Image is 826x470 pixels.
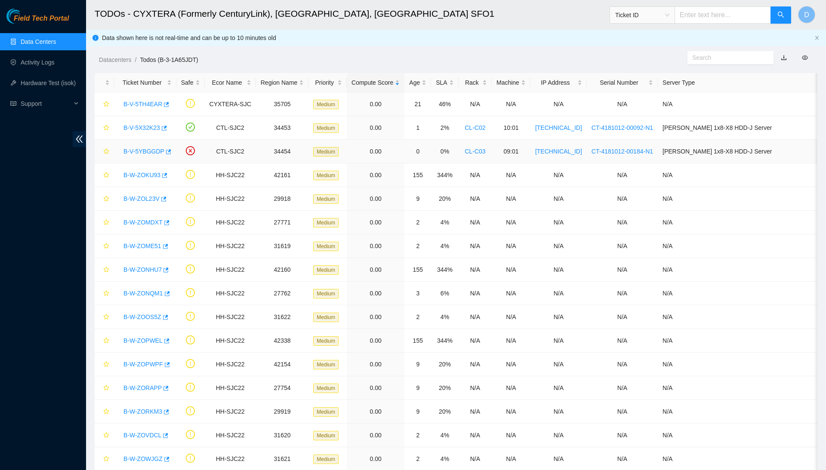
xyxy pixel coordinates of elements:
td: HH-SJC22 [205,282,256,305]
td: 0 [404,140,431,163]
td: N/A [459,305,492,329]
td: N/A [530,92,587,116]
span: exclamation-circle [186,312,195,321]
span: exclamation-circle [186,241,195,250]
button: star [99,452,110,466]
span: star [103,409,109,415]
td: N/A [492,234,530,258]
td: 155 [404,329,431,353]
td: 9 [404,400,431,424]
button: star [99,263,110,276]
span: star [103,101,109,108]
span: star [103,456,109,463]
td: 2 [404,234,431,258]
td: HH-SJC22 [205,329,256,353]
td: N/A [587,234,658,258]
td: 0.00 [347,92,404,116]
td: N/A [587,282,658,305]
td: N/A [459,92,492,116]
td: HH-SJC22 [205,376,256,400]
a: CL-C02 [465,124,485,131]
td: HH-SJC22 [205,187,256,211]
td: N/A [492,424,530,447]
td: 31620 [256,424,309,447]
span: star [103,290,109,297]
a: B-W-ZOL23V [123,195,160,202]
span: star [103,338,109,344]
a: B-W-ZONHU7 [123,266,162,273]
td: 10:01 [492,116,530,140]
button: download [774,51,793,65]
button: star [99,381,110,395]
span: star [103,172,109,179]
span: D [804,9,809,20]
td: CYXTERA-SJC [205,92,256,116]
a: B-W-ZOME51 [123,243,161,249]
span: Medium [313,407,339,417]
td: N/A [587,187,658,211]
span: star [103,196,109,203]
button: close [814,35,820,41]
td: 0.00 [347,376,404,400]
button: star [99,144,110,158]
td: HH-SJC22 [205,234,256,258]
td: 0.00 [347,140,404,163]
a: Hardware Test (isok) [21,80,76,86]
td: 0.00 [347,211,404,234]
button: star [99,357,110,371]
span: star [103,385,109,392]
span: Ticket ID [615,9,669,22]
span: Medium [313,336,339,346]
td: 4% [431,305,458,329]
span: close-circle [186,146,195,155]
td: N/A [459,187,492,211]
td: 20% [431,353,458,376]
button: star [99,239,110,253]
td: N/A [530,187,587,211]
td: 34454 [256,140,309,163]
td: 27771 [256,211,309,234]
td: CTL-SJC2 [205,116,256,140]
td: N/A [587,329,658,353]
a: Todos (B-3-1A65JDT) [140,56,198,63]
td: 9 [404,376,431,400]
td: N/A [459,424,492,447]
td: 2 [404,211,431,234]
td: N/A [530,329,587,353]
span: Medium [313,100,339,109]
td: 6% [431,282,458,305]
td: 27762 [256,282,309,305]
span: Medium [313,194,339,204]
a: B-W-ZONQM1 [123,290,163,297]
td: N/A [587,400,658,424]
td: 0% [431,140,458,163]
a: CL-C03 [465,148,485,155]
td: 0.00 [347,305,404,329]
span: exclamation-circle [186,383,195,392]
a: B-W-ZOVDCL [123,432,161,439]
a: Data Centers [21,38,56,45]
td: N/A [587,376,658,400]
a: Activity Logs [21,59,55,66]
td: N/A [530,234,587,258]
span: star [103,243,109,250]
a: B-V-5TH4EAR [123,101,162,108]
a: B-W-ZOKU93 [123,172,160,178]
span: exclamation-circle [186,99,195,108]
span: Medium [313,265,339,275]
td: N/A [459,400,492,424]
td: 46% [431,92,458,116]
a: B-V-5X32K23 [123,124,160,131]
img: Akamai Technologies [6,9,43,24]
span: Medium [313,289,339,298]
td: 4% [431,234,458,258]
a: B-W-ZORAPP [123,384,162,391]
span: double-left [73,131,86,147]
span: / [135,56,136,63]
td: N/A [492,92,530,116]
td: 31619 [256,234,309,258]
td: N/A [587,258,658,282]
button: star [99,215,110,229]
td: N/A [530,282,587,305]
td: N/A [587,92,658,116]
